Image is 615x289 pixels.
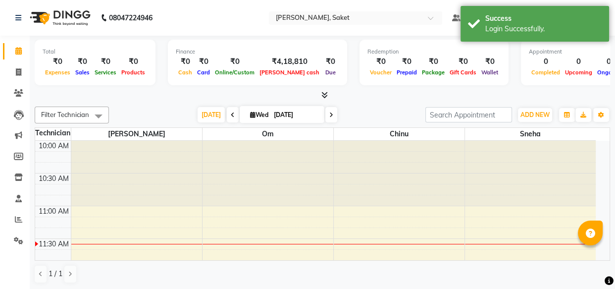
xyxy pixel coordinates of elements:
span: [DATE] [198,107,225,122]
div: Total [43,48,148,56]
div: ₹0 [447,56,479,67]
span: ADD NEW [520,111,550,118]
div: ₹0 [176,56,195,67]
div: ₹0 [43,56,73,67]
span: Wed [248,111,271,118]
div: 10:00 AM [37,141,71,151]
div: ₹0 [479,56,501,67]
div: ₹0 [322,56,339,67]
span: Due [323,69,338,76]
span: 1 / 1 [49,269,62,279]
span: Package [419,69,447,76]
div: ₹0 [119,56,148,67]
div: 11:30 AM [37,239,71,249]
b: 08047224946 [109,4,153,32]
span: Filter Technician [41,111,89,118]
div: ₹0 [73,56,92,67]
span: Expenses [43,69,73,76]
button: ADD NEW [518,108,552,122]
span: Voucher [367,69,394,76]
div: Redemption [367,48,501,56]
span: Completed [529,69,563,76]
div: ₹0 [367,56,394,67]
div: ₹0 [212,56,257,67]
div: Technician [35,128,71,138]
span: Sales [73,69,92,76]
div: 0 [529,56,563,67]
span: Upcoming [563,69,595,76]
div: ₹0 [92,56,119,67]
input: Search Appointment [425,107,512,122]
div: ₹0 [195,56,212,67]
div: ₹0 [394,56,419,67]
span: Om [203,128,333,140]
div: 11:00 AM [37,206,71,217]
span: Gift Cards [447,69,479,76]
img: logo [25,4,93,32]
span: sneha [465,128,596,140]
span: Chinu [334,128,464,140]
div: ₹0 [419,56,447,67]
span: Wallet [479,69,501,76]
span: Online/Custom [212,69,257,76]
span: [PERSON_NAME] cash [257,69,322,76]
span: Card [195,69,212,76]
div: Login Successfully. [485,24,602,34]
div: 10:30 AM [37,173,71,184]
span: Cash [176,69,195,76]
div: Success [485,13,602,24]
span: Prepaid [394,69,419,76]
span: Services [92,69,119,76]
div: ₹4,18,810 [257,56,322,67]
input: 2025-09-03 [271,108,320,122]
div: 0 [563,56,595,67]
span: Products [119,69,148,76]
div: Finance [176,48,339,56]
span: [PERSON_NAME] [71,128,202,140]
